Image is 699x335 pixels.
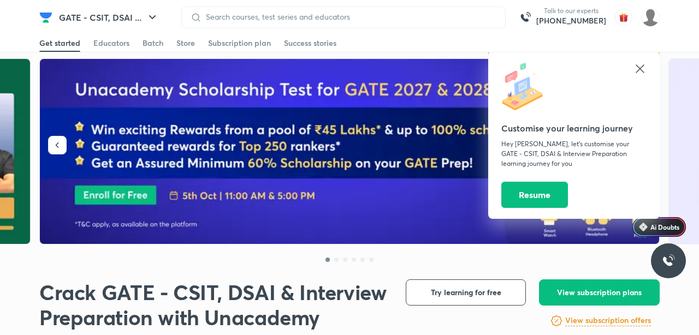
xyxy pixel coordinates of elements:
[501,62,550,111] img: icon
[52,7,165,28] button: GATE - CSIT, DSAI ...
[431,287,501,298] span: Try learning for free
[39,38,80,49] div: Get started
[557,287,642,298] span: View subscription plans
[284,38,336,49] div: Success stories
[565,314,651,327] a: View subscription offers
[662,254,675,267] img: ttu
[406,279,526,306] button: Try learning for free
[208,34,271,52] a: Subscription plan
[284,34,336,52] a: Success stories
[93,38,129,49] div: Educators
[501,139,647,169] p: Hey [PERSON_NAME], let’s customise your GATE - CSIT, DSAI & Interview Preparation learning journe...
[208,38,271,49] div: Subscription plan
[501,182,568,208] button: Resume
[39,279,388,330] h1: Crack GATE - CSIT, DSAI & Interview Preparation with Unacademy
[514,7,536,28] img: call-us
[632,217,686,237] a: Ai Doubts
[539,279,660,306] button: View subscription plans
[176,38,195,49] div: Store
[93,34,129,52] a: Educators
[615,9,632,26] img: avatar
[39,34,80,52] a: Get started
[202,13,496,21] input: Search courses, test series and educators
[536,15,606,26] a: [PHONE_NUMBER]
[39,11,52,24] img: Company Logo
[143,38,163,49] div: Batch
[536,7,606,15] p: Talk to our experts
[650,223,679,231] span: Ai Doubts
[176,34,195,52] a: Store
[639,223,648,231] img: Icon
[641,8,660,27] img: Sai Tharesh
[501,122,647,135] h5: Customise your learning journey
[143,34,163,52] a: Batch
[565,315,651,326] h6: View subscription offers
